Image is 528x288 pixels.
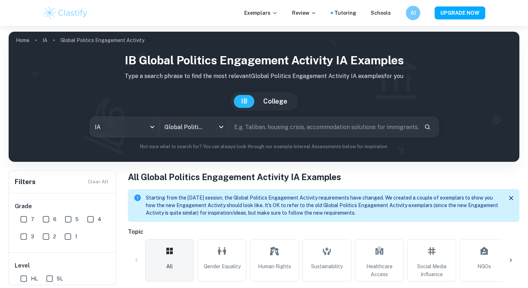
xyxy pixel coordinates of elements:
[53,233,56,241] span: 2
[166,262,173,270] span: All
[90,117,159,137] div: IA
[256,95,295,108] button: College
[334,9,356,17] a: Tutoring
[244,9,278,17] p: Exemplars
[14,143,514,150] p: Not sure what to search for? You can always look through our example Internal Assessments below f...
[216,122,226,132] button: Open
[14,52,514,69] h1: IB Global Politics Engagement Activity IA examples
[15,202,111,211] h6: Grade
[57,275,63,283] span: SL
[397,11,400,15] button: Help and Feedback
[31,215,34,223] span: 7
[75,215,79,223] span: 5
[358,262,400,278] span: Healthcare Access
[53,215,56,223] span: 6
[31,275,38,283] span: HL
[16,35,29,45] a: Home
[204,262,241,270] span: Gender Equality
[229,117,418,137] input: E.g. Taliban, housing crisis, accommodation solutions for immigrants...
[42,35,47,45] a: IA
[31,233,34,241] span: 3
[98,215,101,223] span: 4
[9,32,519,162] img: profile cover
[15,261,111,270] h6: Level
[75,233,77,241] span: 1
[128,170,519,183] h1: All Global Politics Engagement Activity IA Examples
[311,262,343,270] span: Sustainability
[421,121,434,133] button: Search
[292,9,316,17] p: Review
[15,177,36,187] h6: Filters
[128,228,519,236] h6: Topic
[406,6,420,20] button: A1
[258,262,291,270] span: Human Rights
[506,193,517,204] button: Close
[411,262,453,278] span: Social Media Influence
[234,95,255,108] button: IB
[146,194,500,217] p: Starting from the [DATE] session, the Global Politics Engagement Activity requirements have chang...
[371,9,391,17] a: Schools
[435,6,485,19] button: UPGRADE NOW
[409,9,417,17] h6: A1
[14,72,514,81] p: Type a search phrase to find the most relevant Global Politics Engagement Activity IA examples fo...
[60,36,144,44] p: Global Politics Engagement Activity
[477,262,491,270] span: NGOs
[43,6,88,20] img: Clastify logo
